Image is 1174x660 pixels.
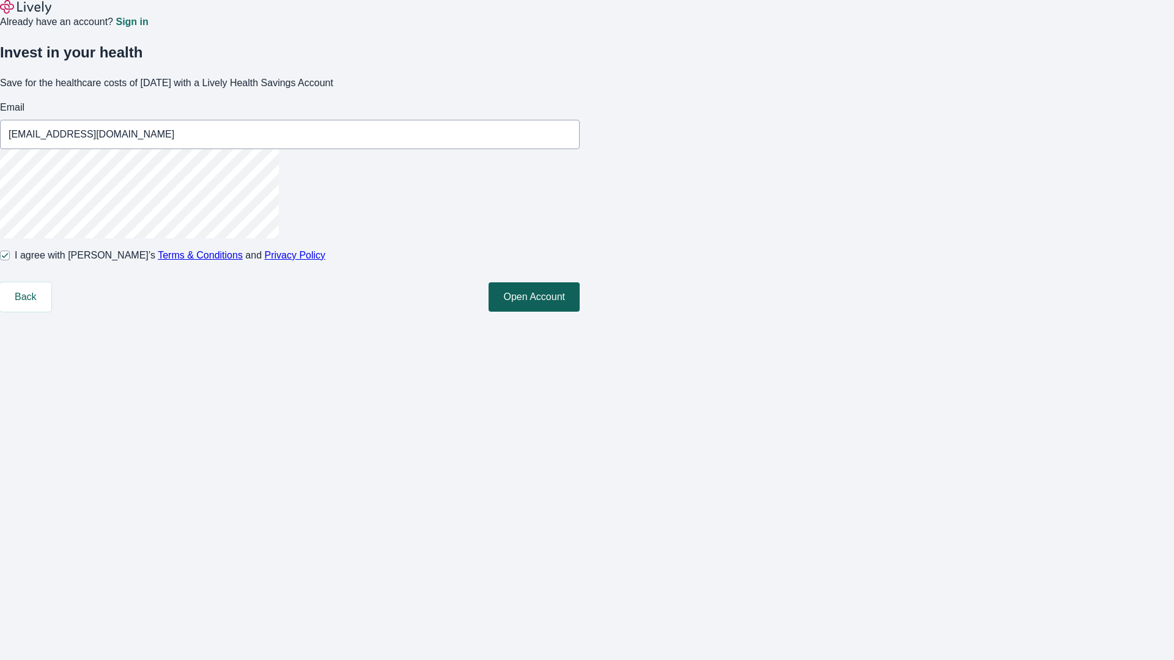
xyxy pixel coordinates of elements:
[15,248,325,263] span: I agree with [PERSON_NAME]’s and
[116,17,148,27] a: Sign in
[158,250,243,260] a: Terms & Conditions
[265,250,326,260] a: Privacy Policy
[489,282,580,312] button: Open Account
